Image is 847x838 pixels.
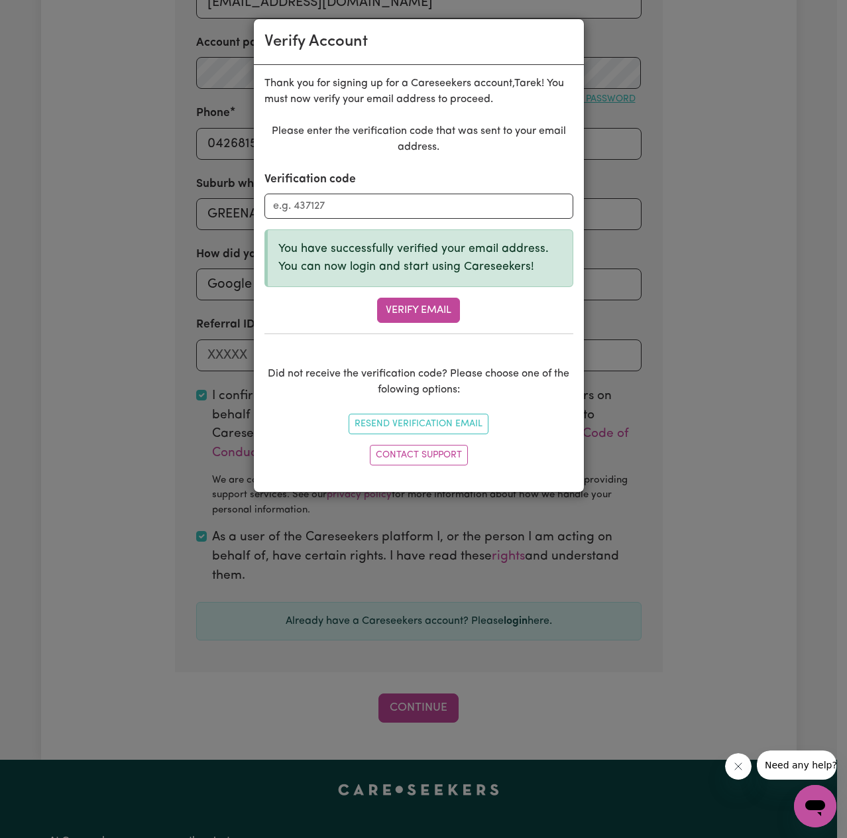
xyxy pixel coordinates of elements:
button: Resend Verification Email [349,414,488,434]
iframe: Message from company [757,750,836,780]
button: Verify Email [377,298,460,323]
p: Please enter the verification code that was sent to your email address. [264,123,573,155]
label: Verification code [264,171,356,188]
iframe: Button to launch messaging window [794,785,836,827]
p: Thank you for signing up for a Careseekers account, Tarek ! You must now verify your email addres... [264,76,573,107]
div: Verify Account [264,30,368,54]
iframe: Close message [725,753,752,780]
input: e.g. 437127 [264,194,573,219]
p: Did not receive the verification code? Please choose one of the folowing options: [264,366,573,398]
span: Need any help? [8,9,80,20]
p: You have successfully verified your email address. You can now login and start using Careseekers! [278,241,562,276]
a: Contact Support [370,445,468,465]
